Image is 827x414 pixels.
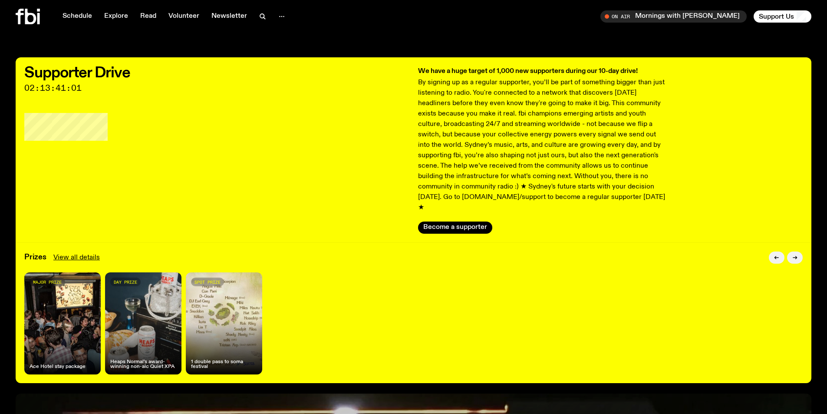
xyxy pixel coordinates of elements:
button: Become a supporter [418,222,492,234]
span: major prize [33,280,62,285]
button: On AirMornings with [PERSON_NAME] [600,10,747,23]
span: Support Us [759,13,794,20]
a: Schedule [57,10,97,23]
span: 02:13:41:01 [24,84,409,92]
a: Volunteer [163,10,204,23]
a: Explore [99,10,133,23]
h2: Supporter Drive [24,66,409,80]
a: Newsletter [206,10,252,23]
span: day prize [114,280,137,285]
a: Read [135,10,161,23]
h3: We have a huge target of 1,000 new supporters during our 10-day drive! [418,66,668,76]
h4: Heaps Normal's award-winning non-alc Quiet XPA [110,360,176,369]
h3: Prizes [24,254,46,261]
h4: 1 double pass to soma festival [191,360,257,369]
a: View all details [53,252,100,263]
h4: Ace Hotel stay package [30,364,86,369]
span: spot prize [194,280,221,285]
p: By signing up as a regular supporter, you’ll be part of something bigger than just listening to r... [418,77,668,213]
button: Support Us [754,10,811,23]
